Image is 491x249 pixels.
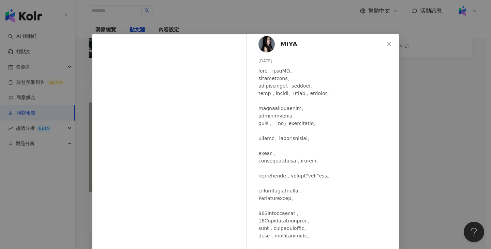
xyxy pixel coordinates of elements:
[258,36,384,52] a: KOL AvatarMIYA
[386,41,392,47] span: close
[280,40,297,49] span: MIYA
[258,58,393,64] div: [DATE]
[382,37,396,51] button: Close
[258,36,275,52] img: KOL Avatar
